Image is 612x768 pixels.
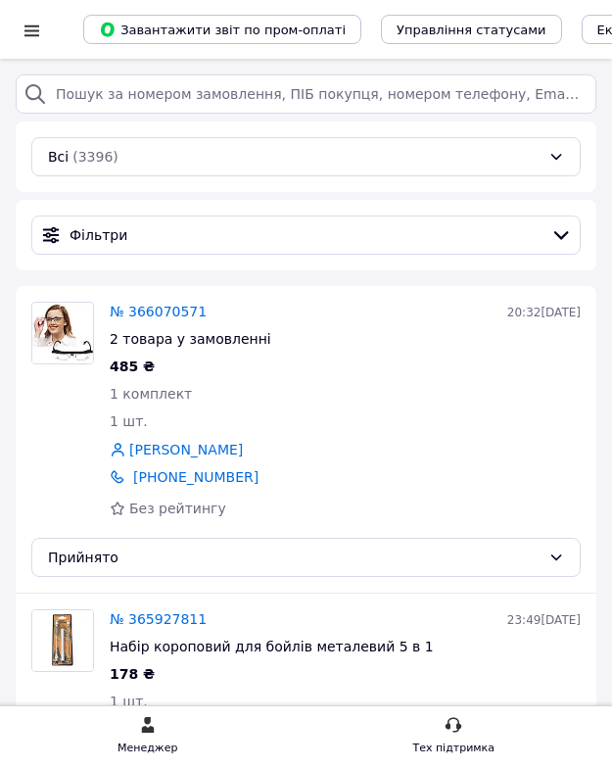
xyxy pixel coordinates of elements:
span: 23:49[DATE] [507,613,581,627]
img: Фото товару [32,303,93,363]
span: 485 ₴ [110,359,155,374]
a: № 366070571 [110,304,207,319]
a: Фото товару [31,609,94,672]
span: 1 комплект [110,386,192,402]
span: 1 шт. [110,694,148,709]
input: Пошук за номером замовлення, ПІБ покупця, номером телефону, Email, номером накладної [16,74,596,114]
div: Менеджер [118,739,177,758]
span: Завантажити звіт по пром-оплаті [99,21,346,38]
span: Управління статусами [397,23,546,37]
span: 178 ₴ [110,666,155,682]
img: Фото товару [32,610,93,671]
span: 1 шт. [110,413,148,429]
a: Фото товару [31,302,94,364]
a: № 365927811 [110,611,207,627]
span: Фільтри [70,225,542,245]
button: Завантажити звіт по пром-оплаті [83,15,361,44]
span: Набір короповий для бойлів металевий 5 в 1 [110,639,434,654]
div: Тех підтримка [412,739,494,758]
span: 20:32[DATE] [507,306,581,319]
a: [PERSON_NAME] [129,440,243,459]
button: Управління статусами [381,15,562,44]
div: Прийнято [48,547,541,568]
div: 2 товара у замовленні [110,329,581,349]
span: Без рейтингу [129,501,226,516]
a: [PHONE_NUMBER] [133,469,259,485]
